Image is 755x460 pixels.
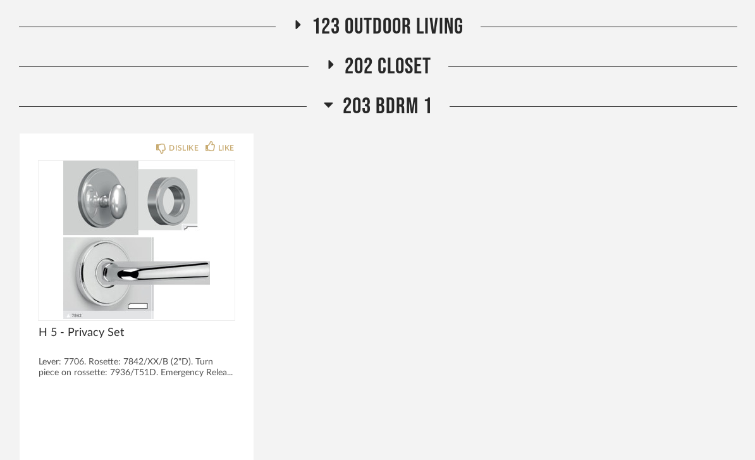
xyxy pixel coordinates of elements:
img: undefined [39,161,235,319]
div: Lever: 7706. Rosette: 7842/XX/B (2"D). Turn piece on rossette: 7936/T51D. Emergency Relea... [39,357,235,378]
span: 202 CLOSET [345,53,431,80]
span: 203 BDRM 1 [343,93,433,120]
span: H 5 - Privacy Set [39,326,235,340]
div: DISLIKE [169,142,199,154]
div: LIKE [218,142,235,154]
span: 123 Outdoor Living [312,13,463,40]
